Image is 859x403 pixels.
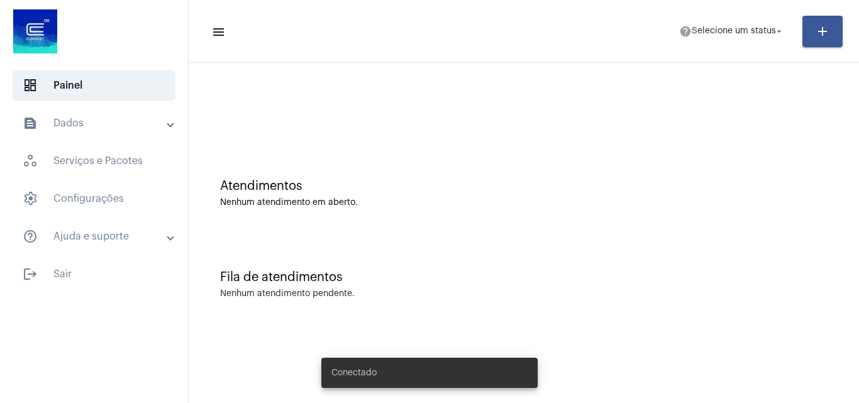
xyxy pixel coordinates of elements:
mat-panel-title: Dados [23,116,168,131]
mat-icon: sidenav icon [211,25,224,40]
div: Fila de atendimentos [220,270,828,284]
mat-expansion-panel-header: sidenav iconDados [8,108,188,138]
span: Selecione um status [692,27,776,36]
mat-icon: sidenav icon [23,267,38,282]
mat-panel-title: Ajuda e suporte [23,229,168,244]
span: Sair [13,259,175,289]
div: Nenhum atendimento em aberto. [220,198,828,207]
mat-icon: arrow_drop_down [773,26,785,37]
span: Painel [13,70,175,101]
mat-icon: sidenav icon [23,229,38,244]
span: Serviços e Pacotes [13,146,175,176]
span: Configurações [13,184,175,214]
mat-icon: add [815,24,830,39]
span: sidenav icon [23,78,38,93]
div: Atendimentos [220,179,828,193]
mat-icon: help [679,25,692,38]
mat-expansion-panel-header: sidenav iconAjuda e suporte [8,221,188,251]
span: sidenav icon [23,153,38,168]
span: sidenav icon [23,191,38,206]
span: Conectado [331,367,377,379]
mat-icon: sidenav icon [23,116,38,131]
button: Selecione um status [672,19,792,44]
div: Nenhum atendimento pendente. [220,289,355,299]
img: d4669ae0-8c07-2337-4f67-34b0df7f5ae4.jpeg [10,6,60,57]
